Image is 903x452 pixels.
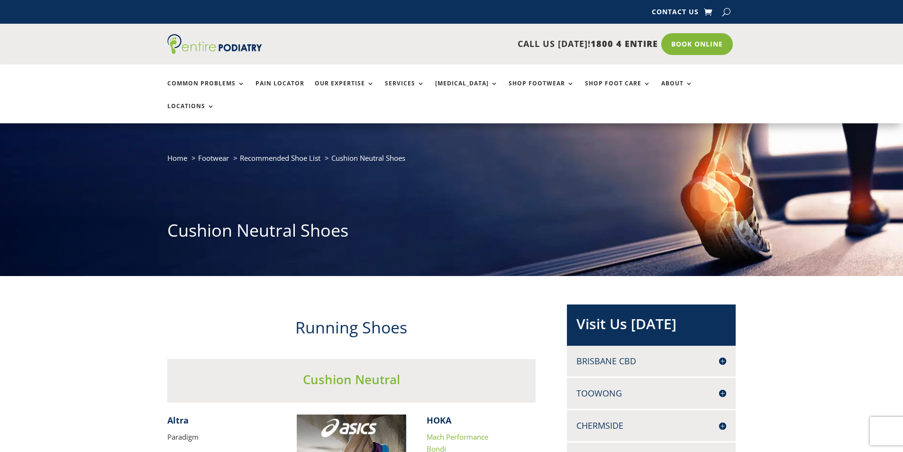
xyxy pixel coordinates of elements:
a: Entire Podiatry [167,46,262,56]
a: Mach Performance [427,432,488,442]
h3: Cushion Neutral [167,371,536,393]
a: Our Expertise [315,80,374,101]
a: Recommended Shoe List [240,153,320,163]
a: Contact Us [652,9,699,19]
a: Shop Foot Care [585,80,651,101]
img: logo (1) [167,34,262,54]
nav: breadcrumb [167,152,736,171]
h4: Chermside [576,420,726,432]
h1: Cushion Neutral Shoes [167,219,736,247]
span: 1800 4 ENTIRE [591,38,658,49]
a: Common Problems [167,80,245,101]
p: CALL US [DATE]! [299,38,658,50]
p: Paradigm [167,431,277,443]
a: Locations [167,103,215,123]
a: About [661,80,693,101]
h4: ​ [167,415,277,431]
h2: Running Shoes [167,316,536,344]
h2: Visit Us [DATE] [576,314,726,339]
a: Shop Footwear [509,80,575,101]
a: [MEDICAL_DATA] [435,80,498,101]
span: Cushion Neutral Shoes [331,153,405,163]
a: Services [385,80,425,101]
h4: Brisbane CBD [576,355,726,367]
strong: HOKA [427,415,451,426]
a: Footwear [198,153,229,163]
h4: Toowong [576,387,726,399]
strong: Altra [167,415,189,426]
a: Home [167,153,187,163]
a: Pain Locator [255,80,304,101]
a: Book Online [661,33,733,55]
